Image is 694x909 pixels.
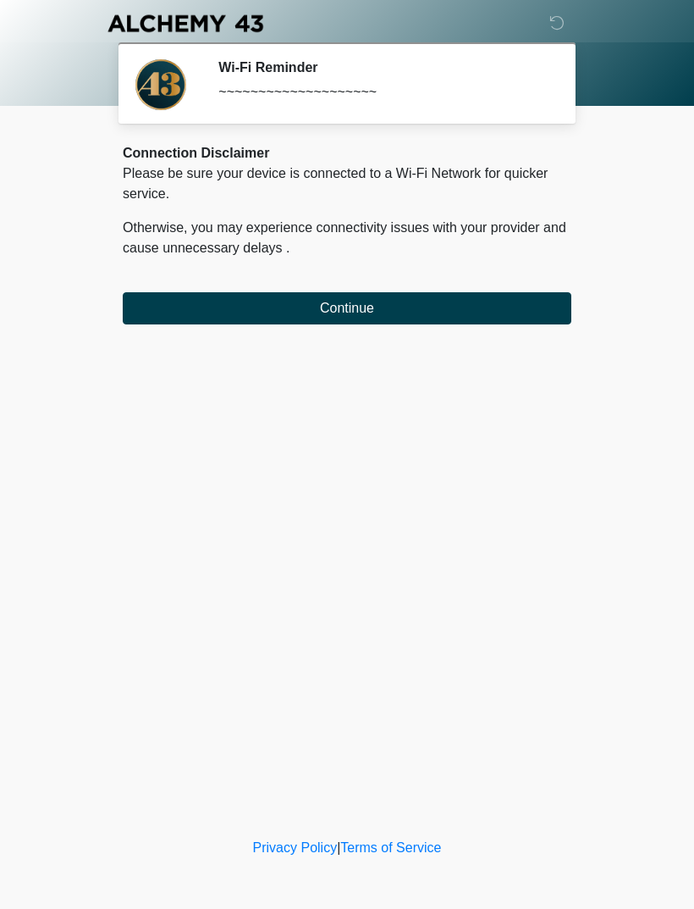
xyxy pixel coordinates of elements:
img: Alchemy 43 Logo [106,13,265,34]
h2: Wi-Fi Reminder [218,59,546,75]
a: | [337,840,340,855]
p: Otherwise, you may experience connectivity issues with your provider and cause unnecessary delays . [123,218,571,258]
img: Agent Avatar [135,59,186,110]
div: ~~~~~~~~~~~~~~~~~~~~ [218,82,546,103]
p: Please be sure your device is connected to a Wi-Fi Network for quicker service. [123,164,571,204]
button: Continue [123,292,571,324]
a: Terms of Service [340,840,441,855]
div: Connection Disclaimer [123,143,571,164]
a: Privacy Policy [253,840,338,855]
